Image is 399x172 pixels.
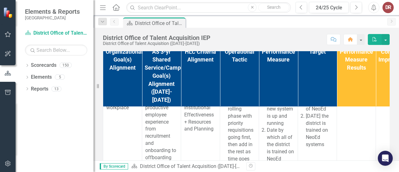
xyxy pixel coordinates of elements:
span: D1 Become a destination workplace [106,90,138,111]
div: 150 [60,63,72,68]
li: Implement NeoEd in a rolling phase with priority requisitions going first, then add in the rest a... [228,91,256,170]
a: Elements [31,74,52,81]
a: Reports [31,86,48,93]
span: By Scorecard [100,163,128,170]
div: District Office of Talent Acquisition ([DATE]-[DATE]) [103,41,210,46]
small: [GEOGRAPHIC_DATA] [25,15,80,20]
a: District Office of Talent Acquisition ([DATE]-[DATE]) [140,163,252,169]
button: DR [382,2,394,13]
div: District Office of Talent Acquisition IEP [103,34,210,41]
input: Search ClearPoint... [126,2,291,13]
img: ClearPoint Strategy [3,7,14,18]
span: Elements & Reports [25,8,80,15]
div: 13 [51,86,61,91]
div: 24/25 Cycle [311,4,347,12]
a: Scorecards [31,62,56,69]
span: Search [267,5,281,10]
button: Search [258,3,289,12]
div: 5 [55,75,65,80]
div: » [131,163,242,170]
li: [DATE] the district is trained on NeoEd systems [306,113,334,148]
input: Search Below... [25,45,87,56]
button: 24/25 Cycle [309,2,349,13]
div: District Office of Talent Acquisition IEP [135,19,184,27]
li: Date by which the new system is up and running [267,91,295,127]
div: Open Intercom Messenger [378,151,393,166]
a: District Office of Talent Acquisition ([DATE]-[DATE]) [25,30,87,37]
li: Date by which all of the district is trained on NeoEd [267,127,295,162]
